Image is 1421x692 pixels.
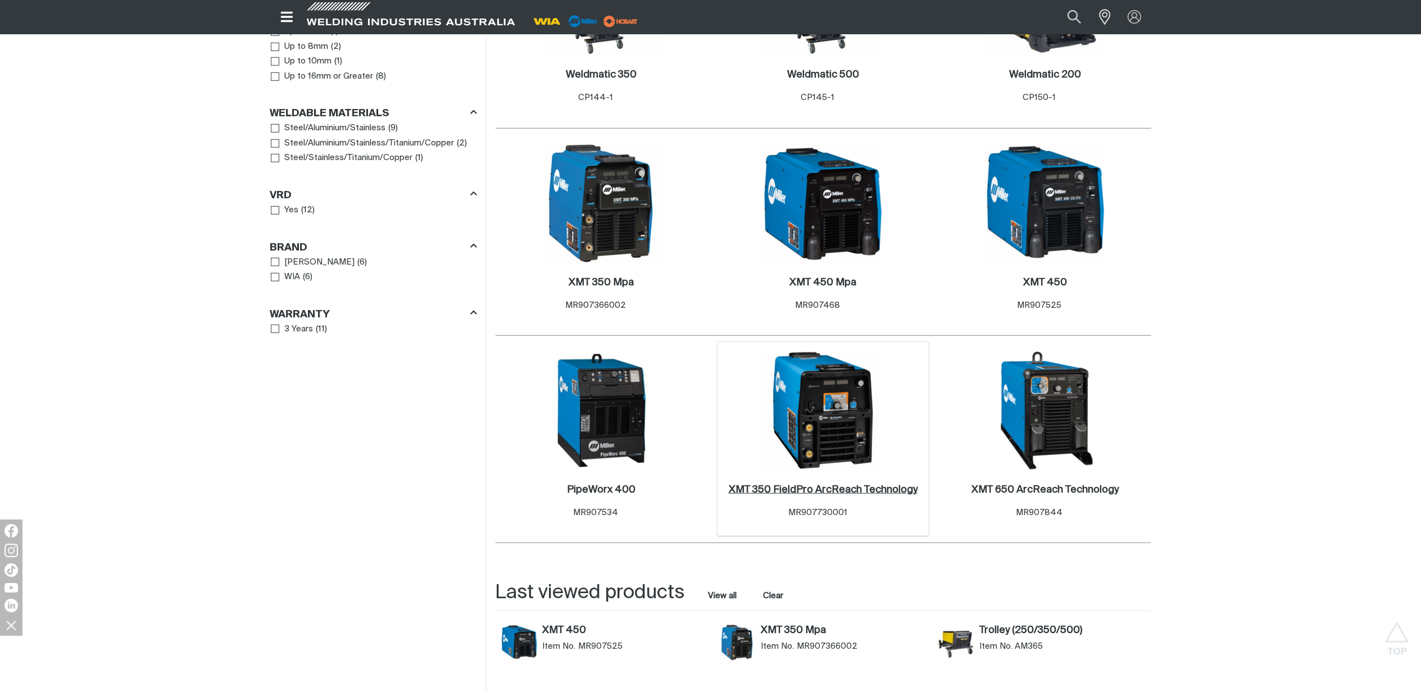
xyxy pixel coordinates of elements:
span: WIA [284,271,300,284]
img: Facebook [4,524,18,538]
span: Steel/Aluminium/Stainless/Titanium/Copper [284,137,454,150]
img: XMT 350 FieldPro ArcReach Technology [763,350,883,471]
article: Trolley (250/350/500) (AM365) [932,622,1151,672]
a: Weldmatic 200 [1009,69,1081,81]
span: AM365 [1015,641,1043,652]
h2: XMT 350 Mpa [569,277,634,288]
span: Up to 10mm [284,55,332,68]
span: MR907730001 [788,508,847,517]
a: XMT 350 Mpa [761,625,927,637]
span: CP150-1 [1023,93,1056,102]
a: Trolley (250/350/500) [979,625,1145,637]
img: TikTok [4,563,18,577]
img: XMT 350 Mpa [719,625,755,661]
ul: VRD [271,203,476,218]
span: ( 1 ) [334,55,342,68]
a: XMT 450 Mpa [789,276,856,289]
span: [PERSON_NAME] [284,256,355,269]
h2: PipeWorx 400 [567,485,635,495]
button: Search products [1055,4,1093,30]
span: MR907525 [578,641,623,652]
span: CP144-1 [578,93,613,102]
span: Item No. [542,641,575,652]
span: ( 9 ) [388,122,398,135]
img: LinkedIn [4,599,18,612]
a: Yes [271,203,299,218]
a: miller [600,17,641,25]
span: ( 11 ) [316,323,327,336]
span: Item No. [979,641,1013,652]
ul: Warranty [271,322,476,337]
img: XMT 450 Mpa [763,143,883,263]
span: Yes [284,204,298,217]
ul: Max Material Thickness [271,24,476,84]
a: Steel/Stainless/Titanium/Copper [271,151,413,166]
img: miller [600,13,641,30]
span: 3 Years [284,323,313,336]
a: Up to 10mm [271,54,332,69]
a: [PERSON_NAME] [271,255,355,270]
span: ( 2 ) [457,137,467,150]
span: ( 6 ) [357,256,367,269]
a: Weldmatic 350 [566,69,637,81]
span: Item No. [761,641,794,652]
a: 3 Years [271,322,314,337]
a: XMT 450 [1023,276,1067,289]
img: hide socials [2,616,21,635]
div: VRD [270,187,477,202]
span: MR907844 [1016,508,1063,517]
span: MR907525 [1018,301,1062,309]
h2: Weldmatic 200 [1009,70,1081,80]
span: Up to 16mm or Greater [284,70,373,83]
span: Steel/Aluminium/Stainless [284,122,385,135]
a: WIA [271,270,301,285]
span: MR907366002 [797,641,857,652]
a: Steel/Aluminium/Stainless [271,121,386,136]
button: Scroll to top [1384,622,1410,647]
a: Up to 16mm or Greater [271,69,374,84]
div: Brand [270,239,477,254]
span: MR907366002 [565,301,626,309]
h3: VRD [270,189,292,202]
input: Product name or item number... [1041,4,1093,30]
img: PipeWorx 400 [541,350,661,471]
span: ( 8 ) [376,70,386,83]
h2: XMT 450 [1023,277,1067,288]
a: Weldmatic 500 [787,69,859,81]
img: XMT 450 [985,143,1105,263]
ul: Weldable Materials [271,121,476,166]
div: Warranty [270,306,477,321]
a: XMT 350 FieldPro ArcReach Technology [729,484,918,497]
img: YouTube [4,583,18,593]
article: XMT 350 Mpa (MR907366002) [714,622,932,672]
h3: Warranty [270,308,330,321]
h3: Weldable Materials [270,107,390,120]
img: Instagram [4,544,18,557]
img: Trolley (250/350/500) [938,625,974,661]
a: Up to 8mm [271,39,329,54]
a: XMT 650 ArcReach Technology [971,484,1119,497]
h2: Weldmatic 500 [787,70,859,80]
h2: XMT 650 ArcReach Technology [971,485,1119,495]
span: ( 12 ) [301,204,315,217]
h2: XMT 350 FieldPro ArcReach Technology [729,485,918,495]
img: XMT 650 ArcReach Technology [985,350,1105,471]
span: Steel/Stainless/Titanium/Copper [284,152,412,165]
span: MR907468 [795,301,840,309]
span: ( 6 ) [303,271,312,284]
a: PipeWorx 400 [567,484,635,497]
button: Clear all last viewed products [761,588,786,603]
h2: XMT 450 Mpa [789,277,856,288]
img: XMT 350 Mpa [541,143,661,263]
a: XMT 350 Mpa [569,276,634,289]
article: W64-1 Wire Feeder (WFL018) [1151,622,1369,672]
span: CP145-1 [801,93,834,102]
a: View all last viewed products [709,590,737,602]
img: XMT 450 [501,625,537,661]
span: ( 1 ) [415,152,423,165]
a: XMT 450 [542,625,708,637]
article: XMT 450 (MR907525) [496,622,714,672]
span: ( 2 ) [331,40,341,53]
div: Weldable Materials [270,106,477,121]
span: MR907534 [573,508,618,517]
